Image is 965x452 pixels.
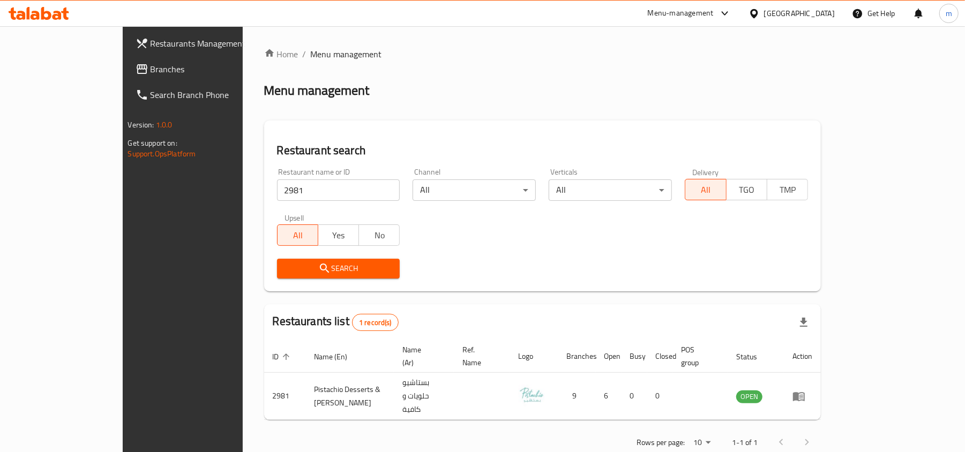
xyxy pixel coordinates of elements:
div: OPEN [736,390,762,403]
h2: Menu management [264,82,370,99]
td: 6 [596,373,622,420]
span: Branches [151,63,275,76]
div: Export file [791,310,817,335]
span: ID [273,350,293,363]
th: Logo [510,340,558,373]
th: Closed [647,340,673,373]
span: TGO [731,182,763,198]
a: Branches [127,56,284,82]
span: All [282,228,314,243]
span: Menu management [311,48,382,61]
p: Rows per page: [637,436,685,449]
span: Name (En) [315,350,362,363]
button: All [685,179,726,200]
button: TGO [726,179,767,200]
td: 2981 [264,373,306,420]
button: TMP [767,179,808,200]
div: All [413,179,536,201]
span: Get support on: [128,136,177,150]
th: Busy [622,340,647,373]
span: OPEN [736,390,762,403]
label: Upsell [285,214,304,221]
span: Name (Ar) [402,343,441,369]
span: Status [736,350,771,363]
a: Support.OpsPlatform [128,147,196,161]
th: Branches [558,340,596,373]
span: Ref. Name [462,343,497,369]
h2: Restaurants list [273,313,399,331]
h2: Restaurant search [277,142,809,159]
td: 9 [558,373,596,420]
td: 0 [622,373,647,420]
td: Pistachio Desserts & [PERSON_NAME] [306,373,394,420]
div: Rows per page: [689,435,715,451]
nav: breadcrumb [264,48,821,61]
button: All [277,224,318,246]
span: Search [286,262,392,275]
span: Search Branch Phone [151,88,275,101]
img: Pistachio Desserts & Caffee [519,381,545,408]
label: Delivery [692,168,719,176]
a: Restaurants Management [127,31,284,56]
button: Search [277,259,400,278]
span: 1 record(s) [353,318,398,328]
div: All [549,179,672,201]
a: Search Branch Phone [127,82,284,108]
span: 1.0.0 [156,118,173,132]
td: بستاشيو حلويات و كافية [394,373,454,420]
button: Yes [318,224,359,246]
button: No [358,224,400,246]
span: m [946,7,952,19]
div: Total records count [352,314,399,331]
span: POS group [682,343,715,369]
div: Menu [792,390,812,403]
li: / [303,48,306,61]
table: enhanced table [264,340,821,420]
span: Restaurants Management [151,37,275,50]
p: 1-1 of 1 [732,436,758,449]
div: [GEOGRAPHIC_DATA] [764,7,835,19]
span: All [690,182,722,198]
div: Menu-management [648,7,714,20]
td: 0 [647,373,673,420]
span: Version: [128,118,154,132]
span: No [363,228,395,243]
span: Yes [323,228,355,243]
input: Search for restaurant name or ID.. [277,179,400,201]
span: TMP [772,182,804,198]
th: Open [596,340,622,373]
th: Action [784,340,821,373]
